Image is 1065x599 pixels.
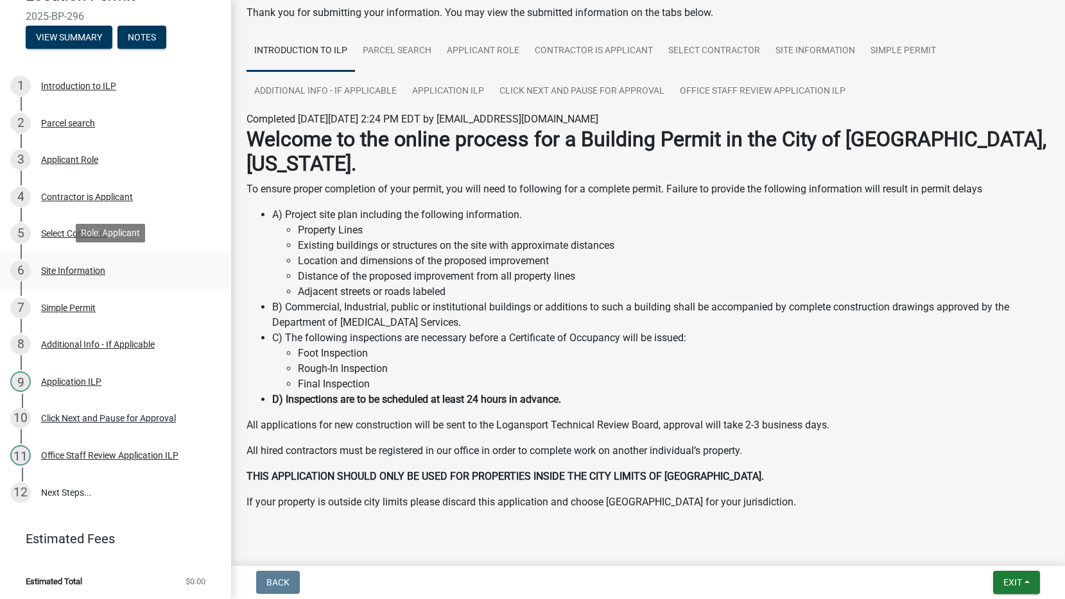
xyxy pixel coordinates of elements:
[26,33,112,43] wm-modal-confirm: Summary
[272,299,1050,330] li: B) Commercial, Industrial, public or institutional buildings or additions to such a building shal...
[41,451,178,460] div: Office Staff Review Application ILP
[298,269,1050,284] li: Distance of the proposed improvement from all property lines
[272,393,561,405] strong: D) Inspections are to be scheduled at least 24 hours in advance.
[247,418,1050,433] p: All applications for new construction will be sent to the Logansport Technical Review Board, appr...
[10,482,31,503] div: 12
[247,113,598,125] span: Completed [DATE][DATE] 2:24 PM EDT by [EMAIL_ADDRESS][DOMAIN_NAME]
[41,414,176,423] div: Click Next and Pause for Approval
[10,371,31,392] div: 9
[186,577,205,586] span: $0.00
[117,26,166,49] button: Notes
[404,71,492,112] a: Application ILP
[41,155,98,164] div: Applicant Role
[272,330,1050,392] li: C) The following inspections are necessary before a Certificate of Occupancy will be issued:
[298,284,1050,299] li: Adjacent streets or roads labeled
[247,181,1050,197] p: To ensure proper completion of your permit, you will need to following for a complete permit. Fai...
[41,192,133,201] div: Contractor is Applicant
[41,377,101,386] div: Application ILP
[298,223,1050,238] li: Property Lines
[298,253,1050,269] li: Location and dimensions of the proposed improvement
[247,71,404,112] a: Additional Info - If Applicable
[10,408,31,428] div: 10
[117,33,166,43] wm-modal-confirm: Notes
[527,31,661,72] a: Contractor is Applicant
[10,76,31,96] div: 1
[41,340,155,349] div: Additional Info - If Applicable
[41,81,116,90] div: Introduction to ILP
[661,31,768,72] a: Select Contractor
[672,71,853,112] a: Office Staff Review Application ILP
[256,571,300,594] button: Back
[10,187,31,207] div: 4
[10,334,31,355] div: 8
[10,113,31,133] div: 2
[298,238,1050,253] li: Existing buildings or structures on the site with approximate distances
[10,298,31,318] div: 7
[298,346,1050,361] li: Foot Inspection
[247,5,1050,21] div: Thank you for submitting your information. You may view the submitted information on the tabs below.
[439,31,527,72] a: Applicant Role
[10,260,31,281] div: 6
[41,266,105,275] div: Site Information
[10,445,31,466] div: 11
[41,303,96,312] div: Simple Permit
[41,119,95,128] div: Parcel search
[266,577,290,587] span: Back
[1003,577,1022,587] span: Exit
[247,443,1050,459] p: All hired contractors must be registered in our office in order to complete work on another indiv...
[247,31,355,72] a: Introduction to ILP
[26,577,82,586] span: Estimated Total
[298,376,1050,392] li: Final Inspection
[355,31,439,72] a: Parcel search
[298,361,1050,376] li: Rough-In Inspection
[26,10,205,22] span: 2025-BP-296
[863,31,944,72] a: Simple Permit
[26,26,112,49] button: View Summary
[768,31,863,72] a: Site Information
[993,571,1040,594] button: Exit
[10,223,31,244] div: 5
[247,470,764,482] strong: THIS APPLICATION SHOULD ONLY BE USED FOR PROPERTIES INSIDE THE CITY LIMITS OF [GEOGRAPHIC_DATA].
[10,526,211,552] a: Estimated Fees
[492,71,672,112] a: Click Next and Pause for Approval
[10,149,31,170] div: 3
[76,224,145,242] div: Role: Applicant
[272,207,1050,299] li: A) Project site plan including the following information.
[41,229,110,238] div: Select Contractor
[247,127,1046,176] strong: Welcome to the online process for a Building Permit in the City of [GEOGRAPHIC_DATA], [US_STATE].
[247,494,1050,510] p: If your property is outside city limits please discard this application and choose [GEOGRAPHIC_DA...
